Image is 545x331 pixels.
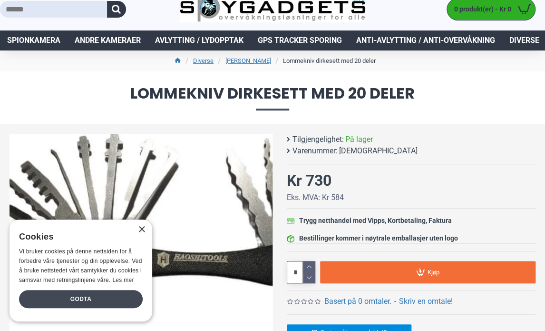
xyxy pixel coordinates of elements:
span: Andre kameraer [75,35,141,46]
a: Anti-avlytting / Anti-overvåkning [349,30,502,50]
span: På lager [345,134,373,145]
span: GPS Tracker Sporing [258,35,342,46]
span: Lommekniv dirkesett med 20 deler [10,86,535,110]
a: [PERSON_NAME] [225,56,271,66]
div: Close [138,226,145,233]
span: Anti-avlytting / Anti-overvåkning [356,35,495,46]
b: Varenummer: [292,145,338,157]
div: Trygg netthandel med Vipps, Kortbetaling, Faktura [299,216,452,226]
span: Spionkamera [7,35,60,46]
a: Basert på 0 omtaler. [324,296,391,307]
a: Les mer, opens a new window [112,277,134,283]
b: - [394,297,396,306]
div: Godta [19,290,143,308]
a: Diverse [193,56,214,66]
span: 0 produkt(er) - Kr 0 [447,4,514,14]
span: Kjøp [428,269,439,275]
div: Bestillinger kommer i nøytrale emballasjer uten logo [299,233,458,243]
span: Diverse [509,35,539,46]
a: GPS Tracker Sporing [251,30,349,50]
span: [DEMOGRAPHIC_DATA] [339,145,418,157]
span: Avlytting / Lydopptak [155,35,243,46]
span: Vi bruker cookies på denne nettsiden for å forbedre våre tjenester og din opplevelse. Ved å bruke... [19,248,142,283]
b: Tilgjengelighet: [292,134,344,145]
div: Cookies [19,227,136,247]
div: Kr 730 [287,169,331,192]
a: Avlytting / Lydopptak [148,30,251,50]
a: Skriv en omtale! [399,296,452,307]
a: Andre kameraer [68,30,148,50]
